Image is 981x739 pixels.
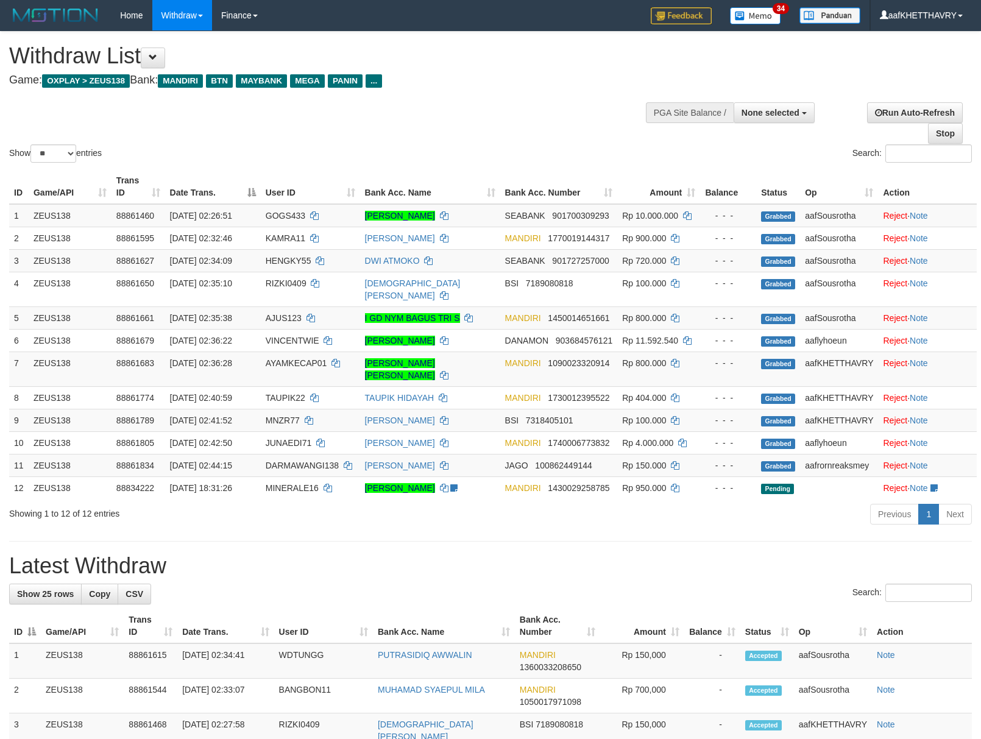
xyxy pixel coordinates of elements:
[548,483,609,493] span: Copy 1430029258785 to clipboard
[761,359,795,369] span: Grabbed
[170,393,232,403] span: [DATE] 02:40:59
[266,438,311,448] span: JUNAEDI71
[878,169,977,204] th: Action
[548,233,609,243] span: Copy 1770019144317 to clipboard
[365,358,435,380] a: [PERSON_NAME] [PERSON_NAME]
[170,415,232,425] span: [DATE] 02:41:52
[266,415,300,425] span: MNZR77
[112,169,165,204] th: Trans ID: activate to sort column ascending
[622,483,666,493] span: Rp 950.000
[600,643,684,679] td: Rp 150,000
[883,336,907,345] a: Reject
[177,679,274,713] td: [DATE] 02:33:07
[870,504,919,525] a: Previous
[800,227,878,249] td: aafSousrotha
[548,358,609,368] span: Copy 1090023320914 to clipboard
[290,74,325,88] span: MEGA
[170,461,232,470] span: [DATE] 02:44:15
[81,584,118,604] a: Copy
[116,483,154,493] span: 88834222
[548,438,609,448] span: Copy 1740006773832 to clipboard
[800,169,878,204] th: Op: activate to sort column ascending
[800,249,878,272] td: aafSousrotha
[41,643,124,679] td: ZEUS138
[116,461,154,470] span: 88861834
[116,336,154,345] span: 88861679
[684,609,740,643] th: Balance: activate to sort column ascending
[799,7,860,24] img: panduan.png
[883,461,907,470] a: Reject
[646,102,734,123] div: PGA Site Balance /
[878,329,977,352] td: ·
[878,249,977,272] td: ·
[170,256,232,266] span: [DATE] 02:34:09
[800,272,878,306] td: aafSousrotha
[9,503,400,520] div: Showing 1 to 12 of 12 entries
[910,358,928,368] a: Note
[9,679,41,713] td: 2
[705,312,751,324] div: - - -
[505,358,541,368] span: MANDIRI
[29,169,112,204] th: Game/API: activate to sort column ascending
[9,44,642,68] h1: Withdraw List
[761,461,795,472] span: Grabbed
[910,415,928,425] a: Note
[622,358,666,368] span: Rp 800.000
[773,3,789,14] span: 34
[552,211,609,221] span: Copy 901700309293 to clipboard
[266,358,327,368] span: AYAMKECAP01
[177,643,274,679] td: [DATE] 02:34:41
[617,169,700,204] th: Amount: activate to sort column ascending
[165,169,261,204] th: Date Trans.: activate to sort column descending
[266,233,305,243] span: KAMRA11
[761,416,795,426] span: Grabbed
[526,278,573,288] span: Copy 7189080818 to clipboard
[116,415,154,425] span: 88861789
[365,483,435,493] a: [PERSON_NAME]
[505,438,541,448] span: MANDIRI
[761,314,795,324] span: Grabbed
[170,438,232,448] span: [DATE] 02:42:50
[883,278,907,288] a: Reject
[883,233,907,243] a: Reject
[520,685,556,695] span: MANDIRI
[800,454,878,476] td: aafrornreaksmey
[505,211,545,221] span: SEABANK
[116,358,154,368] span: 88861683
[29,476,112,499] td: ZEUS138
[505,483,541,493] span: MANDIRI
[705,392,751,404] div: - - -
[236,74,287,88] span: MAYBANK
[745,685,782,696] span: Accepted
[124,679,177,713] td: 88861544
[878,476,977,499] td: ·
[365,278,461,300] a: [DEMOGRAPHIC_DATA][PERSON_NAME]
[261,169,360,204] th: User ID: activate to sort column ascending
[745,720,782,730] span: Accepted
[9,249,29,272] td: 3
[170,483,232,493] span: [DATE] 18:31:26
[9,272,29,306] td: 4
[878,306,977,329] td: ·
[266,278,306,288] span: RIZKI0409
[124,609,177,643] th: Trans ID: activate to sort column ascending
[266,461,339,470] span: DARMAWANGI138
[9,306,29,329] td: 5
[170,336,232,345] span: [DATE] 02:36:22
[9,74,642,87] h4: Game: Bank:
[852,144,972,163] label: Search:
[800,329,878,352] td: aaflyhoeun
[761,279,795,289] span: Grabbed
[705,210,751,222] div: - - -
[505,461,528,470] span: JAGO
[794,609,872,643] th: Op: activate to sort column ascending
[116,313,154,323] span: 88861661
[883,211,907,221] a: Reject
[730,7,781,24] img: Button%20Memo.svg
[520,697,581,707] span: Copy 1050017971098 to clipboard
[761,394,795,404] span: Grabbed
[878,409,977,431] td: ·
[266,313,302,323] span: AJUS123
[918,504,939,525] a: 1
[365,461,435,470] a: [PERSON_NAME]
